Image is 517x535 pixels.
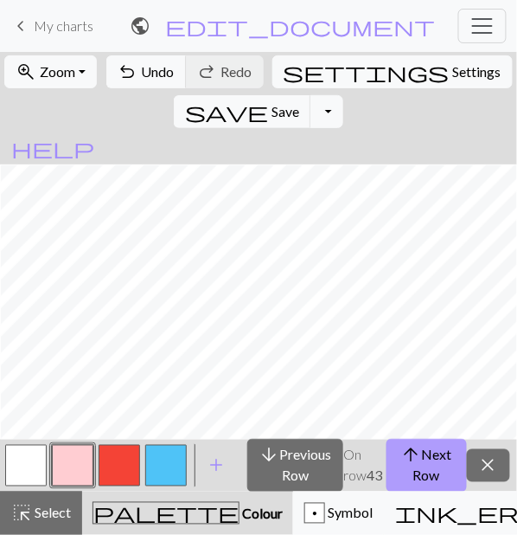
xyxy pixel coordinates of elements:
[271,103,299,119] span: Save
[11,501,32,525] span: highlight_alt
[478,454,499,478] span: close
[453,61,501,82] span: Settings
[93,501,239,525] span: palette
[4,55,97,88] button: Zoom
[32,505,71,521] span: Select
[10,14,31,38] span: keyboard_arrow_left
[11,136,94,160] span: help
[247,439,343,493] button: Previous Row
[34,17,93,34] span: My charts
[130,14,150,38] span: public
[259,443,280,467] span: arrow_downward
[305,504,324,525] div: p
[165,14,435,38] span: edit_document
[284,61,450,82] i: Settings
[174,95,311,128] button: Save
[458,9,507,43] button: Toggle navigation
[185,100,268,124] span: save
[367,467,382,484] strong: 43
[16,60,36,84] span: zoom_in
[206,454,227,478] span: add
[10,11,93,41] a: My charts
[118,60,138,84] span: undo
[343,445,386,487] p: On row
[401,443,422,467] span: arrow_upward
[284,60,450,84] span: settings
[106,55,187,88] button: Undo
[142,63,175,80] span: Undo
[325,505,373,521] span: Symbol
[386,439,467,493] button: Next Row
[293,492,384,535] button: p Symbol
[272,55,513,88] button: SettingsSettings
[40,63,75,80] span: Zoom
[239,506,283,522] span: Colour
[82,492,293,535] button: Colour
